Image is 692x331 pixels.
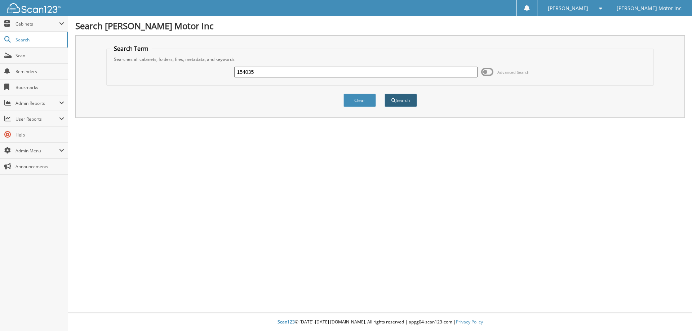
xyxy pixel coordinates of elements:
span: Admin Reports [15,100,59,106]
legend: Search Term [110,45,152,53]
span: Admin Menu [15,148,59,154]
span: Advanced Search [497,70,529,75]
div: © [DATE]-[DATE] [DOMAIN_NAME]. All rights reserved | appg04-scan123-com | [68,313,692,331]
span: Cabinets [15,21,59,27]
span: Scan [15,53,64,59]
button: Search [385,94,417,107]
div: Searches all cabinets, folders, files, metadata, and keywords [110,56,650,62]
iframe: Chat Widget [656,296,692,331]
span: Search [15,37,63,43]
span: Announcements [15,164,64,170]
span: Scan123 [278,319,295,325]
span: Help [15,132,64,138]
span: [PERSON_NAME] [548,6,588,10]
a: Privacy Policy [456,319,483,325]
span: Reminders [15,68,64,75]
img: scan123-logo-white.svg [7,3,61,13]
span: User Reports [15,116,59,122]
span: [PERSON_NAME] Motor Inc [617,6,682,10]
h1: Search [PERSON_NAME] Motor Inc [75,20,685,32]
button: Clear [343,94,376,107]
span: Bookmarks [15,84,64,90]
